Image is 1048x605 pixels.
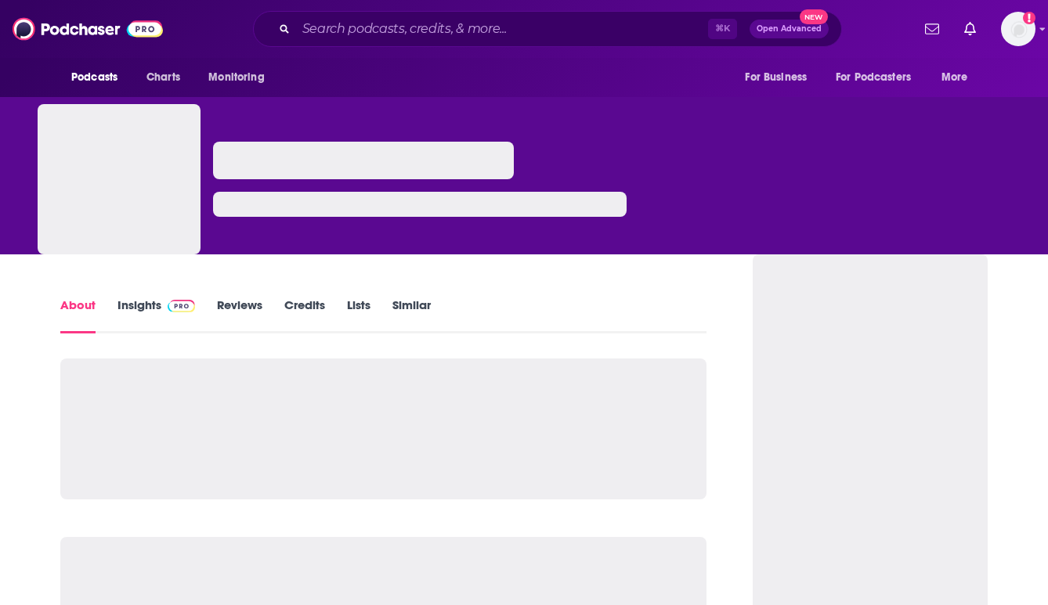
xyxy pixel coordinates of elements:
button: open menu [60,63,138,92]
a: Charts [136,63,190,92]
button: Show profile menu [1001,12,1035,46]
span: Charts [146,67,180,88]
a: Show notifications dropdown [958,16,982,42]
a: About [60,297,96,333]
div: Search podcasts, credits, & more... [253,11,842,47]
a: Lists [347,297,370,333]
button: open menu [931,63,988,92]
button: Open AdvancedNew [750,20,829,38]
span: More [941,67,968,88]
button: open menu [197,63,284,92]
span: Logged in as autumncomm [1001,12,1035,46]
span: New [800,9,828,24]
span: Open Advanced [757,25,822,33]
a: InsightsPodchaser Pro [117,297,195,333]
span: Podcasts [71,67,117,88]
span: For Podcasters [836,67,911,88]
a: Show notifications dropdown [919,16,945,42]
svg: Add a profile image [1023,12,1035,24]
img: Podchaser - Follow, Share and Rate Podcasts [13,14,163,44]
span: ⌘ K [708,19,737,39]
a: Reviews [217,297,262,333]
a: Credits [284,297,325,333]
button: open menu [734,63,826,92]
span: For Business [745,67,807,88]
span: Monitoring [208,67,264,88]
img: User Profile [1001,12,1035,46]
img: Podchaser Pro [168,300,195,312]
button: open menu [826,63,934,92]
input: Search podcasts, credits, & more... [296,16,708,41]
a: Similar [392,297,431,333]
